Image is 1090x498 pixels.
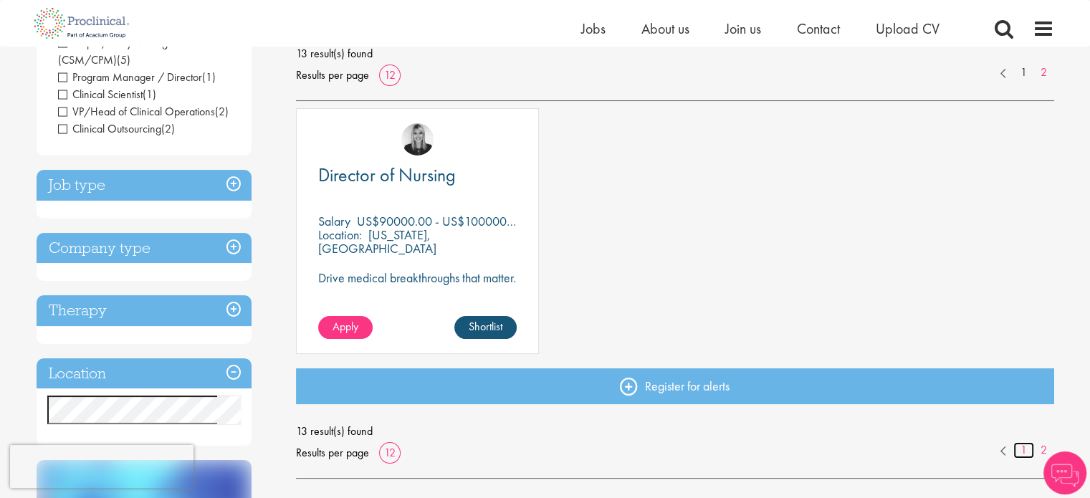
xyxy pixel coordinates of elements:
[318,163,456,187] span: Director of Nursing
[296,64,369,86] span: Results per page
[58,121,175,136] span: Clinical Outsourcing
[1033,442,1054,459] a: 2
[215,104,229,119] span: (2)
[143,87,156,102] span: (1)
[296,43,1054,64] span: 13 result(s) found
[37,358,252,389] h3: Location
[296,368,1054,404] a: Register for alerts
[725,19,761,38] a: Join us
[641,19,689,38] a: About us
[401,123,434,155] img: Janelle Jones
[1013,442,1034,459] a: 1
[318,213,350,229] span: Salary
[296,421,1054,442] span: 13 result(s) found
[161,121,175,136] span: (2)
[318,226,362,243] span: Location:
[318,166,517,184] a: Director of Nursing
[202,70,216,85] span: (1)
[318,226,436,257] p: [US_STATE], [GEOGRAPHIC_DATA]
[379,67,401,82] a: 12
[797,19,840,38] a: Contact
[37,170,252,201] h3: Job type
[454,316,517,339] a: Shortlist
[876,19,940,38] a: Upload CV
[58,87,143,102] span: Clinical Scientist
[10,445,193,488] iframe: reCAPTCHA
[58,70,216,85] span: Program Manager / Director
[58,87,156,102] span: Clinical Scientist
[379,445,401,460] a: 12
[581,19,606,38] a: Jobs
[58,104,229,119] span: VP/Head of Clinical Operations
[1013,64,1034,81] a: 1
[357,213,578,229] p: US$90000.00 - US$100000.00 per annum
[318,316,373,339] a: Apply
[1043,451,1086,494] img: Chatbot
[58,121,161,136] span: Clinical Outsourcing
[58,104,215,119] span: VP/Head of Clinical Operations
[333,319,358,334] span: Apply
[1033,64,1054,81] a: 2
[318,271,517,284] p: Drive medical breakthroughs that matter.
[37,233,252,264] h3: Company type
[37,295,252,326] h3: Therapy
[117,52,130,67] span: (5)
[58,70,202,85] span: Program Manager / Director
[296,442,369,464] span: Results per page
